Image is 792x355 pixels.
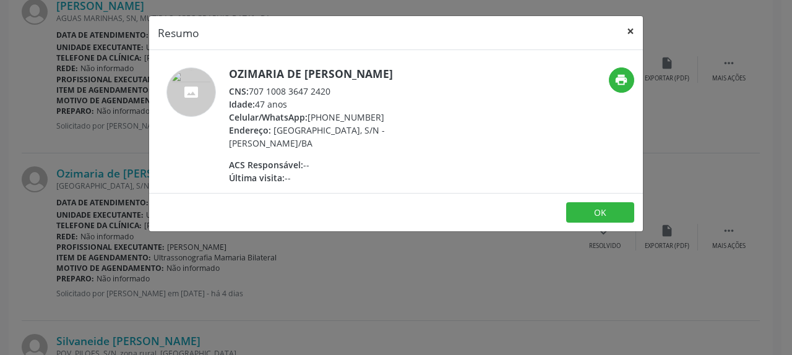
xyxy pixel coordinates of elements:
button: print [609,67,634,93]
span: ACS Responsável: [229,159,303,171]
div: 707 1008 3647 2420 [229,85,470,98]
button: Close [618,16,643,46]
span: CNS: [229,85,249,97]
div: [PHONE_NUMBER] [229,111,470,124]
span: Celular/WhatsApp: [229,111,308,123]
h5: Resumo [158,25,199,41]
div: -- [229,171,470,184]
button: OK [566,202,634,223]
span: Idade: [229,98,255,110]
img: accompaniment [166,67,216,117]
h5: Ozimaria de [PERSON_NAME] [229,67,470,80]
span: [GEOGRAPHIC_DATA], S/N - [PERSON_NAME]/BA [229,124,385,149]
i: print [614,73,628,87]
span: Endereço: [229,124,271,136]
span: Última visita: [229,172,285,184]
div: -- [229,158,470,171]
div: 47 anos [229,98,470,111]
